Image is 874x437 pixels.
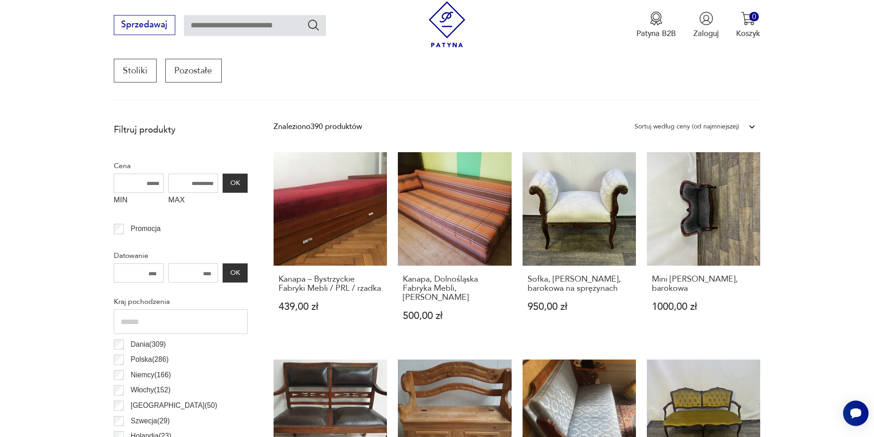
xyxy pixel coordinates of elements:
p: 439,00 zł [279,302,382,312]
iframe: Smartsupp widget button [843,401,869,426]
p: Niemcy ( 166 ) [131,369,171,381]
p: Włochy ( 152 ) [131,384,171,396]
p: Dania ( 309 ) [131,339,166,350]
p: 500,00 zł [403,311,507,321]
button: 0Koszyk [736,11,760,39]
label: MIN [114,193,164,210]
p: 950,00 zł [528,302,631,312]
img: Ikona koszyka [741,11,755,26]
a: Pozostałe [165,59,221,82]
p: Filtruj produkty [114,124,248,136]
a: Ikona medaluPatyna B2B [636,11,676,39]
img: Ikonka użytkownika [699,11,713,26]
div: Znaleziono 390 produktów [274,121,362,133]
p: Koszyk [736,28,760,39]
button: Szukaj [307,18,320,31]
p: Cena [114,160,248,172]
a: Kanapa, Dolnośląska Fabryka Mebli, Teresa IIKanapa, Dolnośląska Fabryka Mebli, [PERSON_NAME]500,0... [398,152,511,342]
img: Patyna - sklep z meblami i dekoracjami vintage [424,1,470,47]
button: OK [223,174,247,193]
p: Szwecja ( 29 ) [131,415,170,427]
a: Kanapa – Bystrzyckie Fabryki Mebli / PRL / rzadkaKanapa – Bystrzyckie Fabryki Mebli / PRL / rzadk... [274,152,387,342]
h3: Mini [PERSON_NAME], barokowa [652,275,756,293]
p: 1000,00 zł [652,302,756,312]
button: Patyna B2B [636,11,676,39]
a: Stoliki [114,59,157,82]
p: Datowanie [114,250,248,262]
a: Sprzedawaj [114,22,175,29]
p: Kraj pochodzenia [114,296,248,308]
p: Promocja [131,223,161,235]
div: 0 [749,12,759,21]
p: Patyna B2B [636,28,676,39]
img: Ikona medalu [649,11,663,26]
button: Zaloguj [693,11,719,39]
label: MAX [168,193,218,210]
button: OK [223,263,247,283]
a: Mini sofka ludwikowska, barokowaMini [PERSON_NAME], barokowa1000,00 zł [647,152,760,342]
div: Sortuj według ceny (od najmniejszej) [635,121,739,133]
a: Sofka, gondola ludwikowska, barokowa na sprężynachSofka, [PERSON_NAME], barokowa na sprężynach950... [523,152,636,342]
p: Polska ( 286 ) [131,354,168,365]
h3: Kanapa, Dolnośląska Fabryka Mebli, [PERSON_NAME] [403,275,507,303]
h3: Kanapa – Bystrzyckie Fabryki Mebli / PRL / rzadka [279,275,382,293]
h3: Sofka, [PERSON_NAME], barokowa na sprężynach [528,275,631,293]
p: [GEOGRAPHIC_DATA] ( 50 ) [131,400,217,411]
p: Zaloguj [693,28,719,39]
button: Sprzedawaj [114,15,175,35]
